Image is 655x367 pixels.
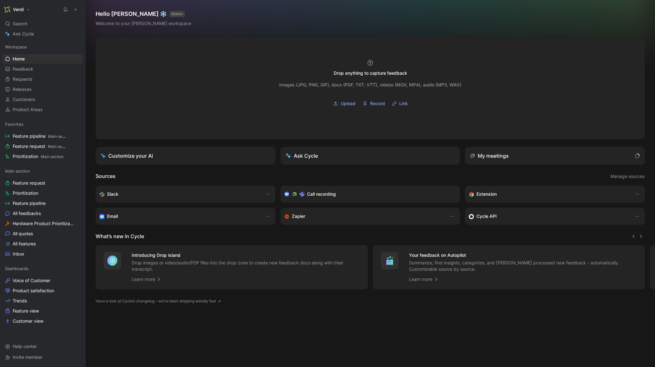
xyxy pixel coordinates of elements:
button: MAKER [169,11,185,17]
div: Capture feedback from anywhere on the web [469,190,628,198]
span: Customers [13,96,35,103]
h3: Zapier [292,212,305,220]
span: Inbox [13,251,24,257]
a: Have a look at Cycle’s changelog – we’ve been shipping weirdly fast [96,298,221,304]
div: Forward emails to your feedback inbox [99,212,259,220]
h3: Email [107,212,118,220]
h2: What’s new in Cycle [96,232,144,240]
a: Product satisfaction [3,286,83,295]
div: Favorites [3,119,83,129]
a: Requests [3,74,83,84]
span: Manage sources [610,173,645,180]
div: Images (JPG, PNG, GIF), docs (PDF, TXT, VTT), videos (MOV, MP4), audio (MP3, WAV) [279,81,461,89]
span: Product Areas [13,106,43,113]
span: Product satisfaction [13,288,54,294]
div: Search [3,19,83,28]
span: Voice of Customer [13,277,50,284]
span: Feature request [13,143,67,150]
a: Prioritization [3,188,83,198]
span: Ask Cycle [13,30,34,38]
h3: Cycle API [476,212,497,220]
a: Trends [3,296,83,306]
a: Voice of Customer [3,276,83,285]
span: Invite member [13,354,42,360]
div: Drop anything to capture feedback [334,69,407,77]
span: Main section [48,144,71,149]
a: Customer view [3,316,83,326]
button: Record [360,99,387,108]
span: Trends [13,298,27,304]
div: Ask Cycle [286,152,318,160]
a: Feature view [3,306,83,316]
span: Search [13,20,27,28]
div: Invite member [3,352,83,362]
div: Capture feedback from thousands of sources with Zapier (survey results, recordings, sheets, etc). [284,212,444,220]
span: Home [13,56,25,62]
button: Upload [331,99,358,108]
a: PrioritizationMain section [3,152,83,161]
span: Prioritization [13,190,38,196]
div: Main sectionFeature requestPrioritizationFeature pipelineAll feedbacksHardware Product Prioritiza... [3,166,83,259]
span: Customer view [13,318,43,324]
a: Product Areas [3,105,83,114]
div: Help center [3,342,83,351]
button: Ask Cycle [280,147,460,165]
div: Welcome to your [PERSON_NAME] workspace [96,20,191,27]
span: Prioritization [13,153,64,160]
img: Verdi [4,6,10,13]
div: Workspace [3,42,83,52]
a: Hardware Product Prioritization [3,219,83,228]
h1: Hello [PERSON_NAME] ❄️ [96,10,191,18]
span: Feedback [13,66,33,72]
p: Summarize, find insights, categorize, and [PERSON_NAME] processed new feedback - automatically. C... [409,260,638,272]
div: Sync customers & send feedback from custom sources. Get inspired by our favorite use case [469,212,628,220]
div: My meetings [470,152,509,160]
span: Requests [13,76,33,82]
span: Main section [48,134,71,139]
h3: Extension [476,190,497,198]
div: Main section [3,166,83,176]
a: Feature requestMain section [3,142,83,151]
h4: Your feedback on Autopilot [409,251,638,259]
a: All quotes [3,229,83,238]
h3: Slack [107,190,118,198]
span: Main section [5,168,30,174]
span: Record [370,100,385,107]
span: Workspace [5,44,27,50]
a: Feature request [3,178,83,188]
a: Learn more [409,275,439,283]
span: Feature request [13,180,45,186]
h1: Verdi [13,7,24,12]
a: All feedbacks [3,209,83,218]
span: Releases [13,86,32,92]
button: Manage sources [610,172,645,180]
span: All features [13,241,36,247]
span: All feedbacks [13,210,41,217]
span: Main section [41,154,64,159]
span: Feature view [13,308,39,314]
div: Sync your customers, send feedback and get updates in Slack [99,190,259,198]
span: Favorites [5,121,23,127]
a: Customers [3,95,83,104]
div: DashboardsVoice of CustomerProduct satisfactionTrendsFeature viewCustomer view [3,264,83,326]
div: Customize your AI [101,152,153,160]
button: VerdiVerdi [3,5,32,14]
p: Drop images or video/audio/PDF files into the drop zone to create new feedback docs along with th... [132,260,360,272]
div: Dashboards [3,264,83,273]
span: Feature pipeline [13,200,46,206]
span: Feature pipeline [13,133,67,140]
a: Learn more [132,275,161,283]
div: Record & transcribe meetings from Zoom, Meet & Teams. [284,190,451,198]
h4: Introducing Drop island [132,251,360,259]
span: Dashboards [5,265,28,272]
span: Link [399,100,408,107]
button: Link [390,99,410,108]
span: Upload [341,100,356,107]
a: Customize your AI [96,147,275,165]
a: Feature pipeline [3,199,83,208]
a: All features [3,239,83,249]
a: Feedback [3,64,83,74]
a: Inbox [3,249,83,259]
a: Home [3,54,83,64]
h2: Sources [96,172,116,180]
